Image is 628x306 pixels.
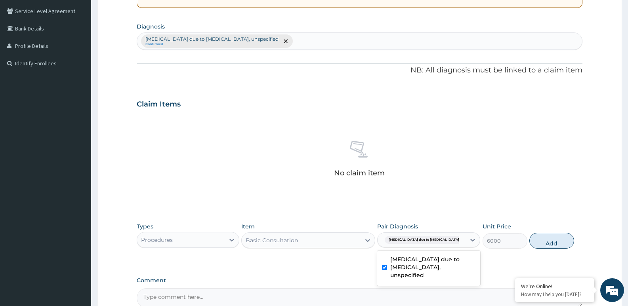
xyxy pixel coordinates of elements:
h3: Claim Items [137,100,181,109]
label: Pair Diagnosis [377,222,418,230]
img: d_794563401_company_1708531726252_794563401 [15,40,32,59]
span: We're online! [46,100,109,180]
span: [MEDICAL_DATA] due to [MEDICAL_DATA] falc... [385,236,472,244]
label: Item [241,222,255,230]
p: [MEDICAL_DATA] due to [MEDICAL_DATA], unspecified [145,36,279,42]
small: Confirmed [145,42,279,46]
label: Diagnosis [137,23,165,30]
div: Minimize live chat window [130,4,149,23]
div: We're Online! [521,283,588,290]
p: How may I help you today? [521,291,588,298]
p: No claim item [334,169,385,177]
textarea: Type your message and hit 'Enter' [4,216,151,244]
div: Procedures [141,236,173,244]
div: Basic Consultation [246,236,298,244]
p: NB: All diagnosis must be linked to a claim item [137,65,582,76]
div: Chat with us now [41,44,133,55]
button: Add [529,233,574,249]
label: Unit Price [483,222,511,230]
span: remove selection option [282,38,289,45]
label: [MEDICAL_DATA] due to [MEDICAL_DATA], unspecified [390,255,475,279]
label: Comment [137,277,582,284]
label: Types [137,223,153,230]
